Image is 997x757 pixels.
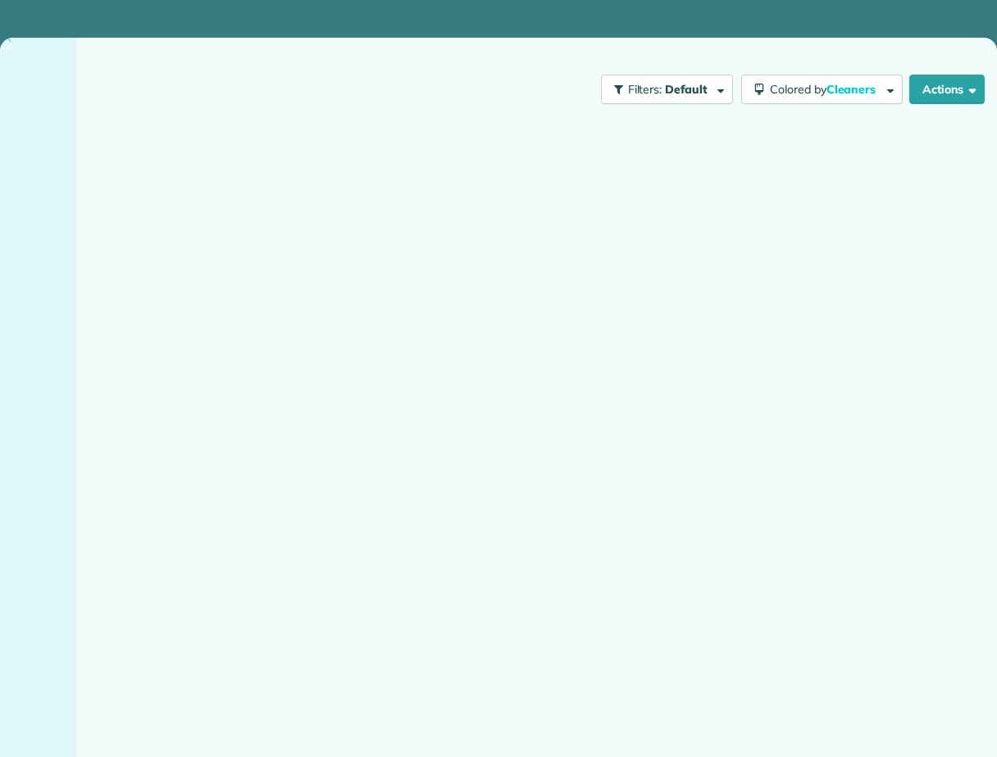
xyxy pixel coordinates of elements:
button: Colored byCleaners [741,75,903,104]
button: Actions [909,75,985,104]
span: Cleaners [826,82,879,97]
span: Filters: [628,82,662,97]
button: Filters: Default [601,75,733,104]
span: Colored by [770,82,881,97]
span: Default [665,82,708,97]
a: Filters: Default [593,75,733,104]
